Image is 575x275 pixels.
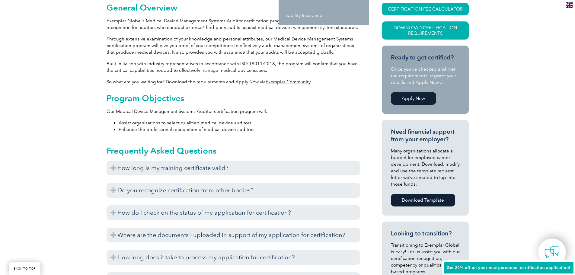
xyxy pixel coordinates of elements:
p: So what are you waiting for? Download the requirements and Apply Now via . [107,78,360,85]
h3: Do you recognize certification from other bodies? [107,183,360,198]
p: Our Medical Device Management Systems Auditor certification program will: [107,108,360,115]
a: Exemplar Community [266,79,311,85]
h3: Looking to transition? [391,230,460,237]
h3: How do I check on the status of my application for certification? [107,205,360,220]
p: Once you’ve checked and met the requirements, register your details and Apply Now at [391,66,460,86]
h3: Ready to get certified? [391,54,460,61]
li: Assist organizations to select qualified medical device auditors [119,120,360,126]
a: CERTIFICATION FEE CALCULATOR [382,3,469,15]
h2: Frequently Asked Questions [107,146,360,155]
h2: Program Objectives [107,93,360,103]
p: Built in liaison with industry representatives in accordance with ISO 19011:2018, the program wil... [107,60,360,74]
img: contact-chat.png [545,245,560,260]
p: Through extensive examination of your knowledge and personal attributes, our Medical Device Manag... [107,36,360,56]
h3: How long is my training certificate valid? [107,161,360,175]
a: Download Certification Requirements [382,21,469,40]
li: Enhance the professional recognition of medical device auditors. [119,126,360,133]
h3: Where are the documents I uploaded in support of my application for certification? [107,228,360,242]
p: Many organizations allocate a budget for employee career development. Download, modify and use th... [391,148,460,187]
p: Exemplar Global’s Medical Device Management Systems Auditor certification program provides intern... [107,18,360,31]
p: Transitioning to Exemplar Global is easy! Let us assist you with our certification recognition, c... [391,242,460,275]
h2: General Overview [107,3,360,12]
img: en [566,2,573,8]
span: Get 20% off on your new personnel certification application! [447,265,570,270]
h3: Need financial support from your employer? [391,128,460,143]
h3: How long does it take to process my application for certification? [107,250,360,265]
a: Apply Now [391,92,436,105]
a: Liability Insurance [279,6,369,25]
a: Download Template [391,194,455,206]
a: BACK TO TOP [9,262,40,275]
